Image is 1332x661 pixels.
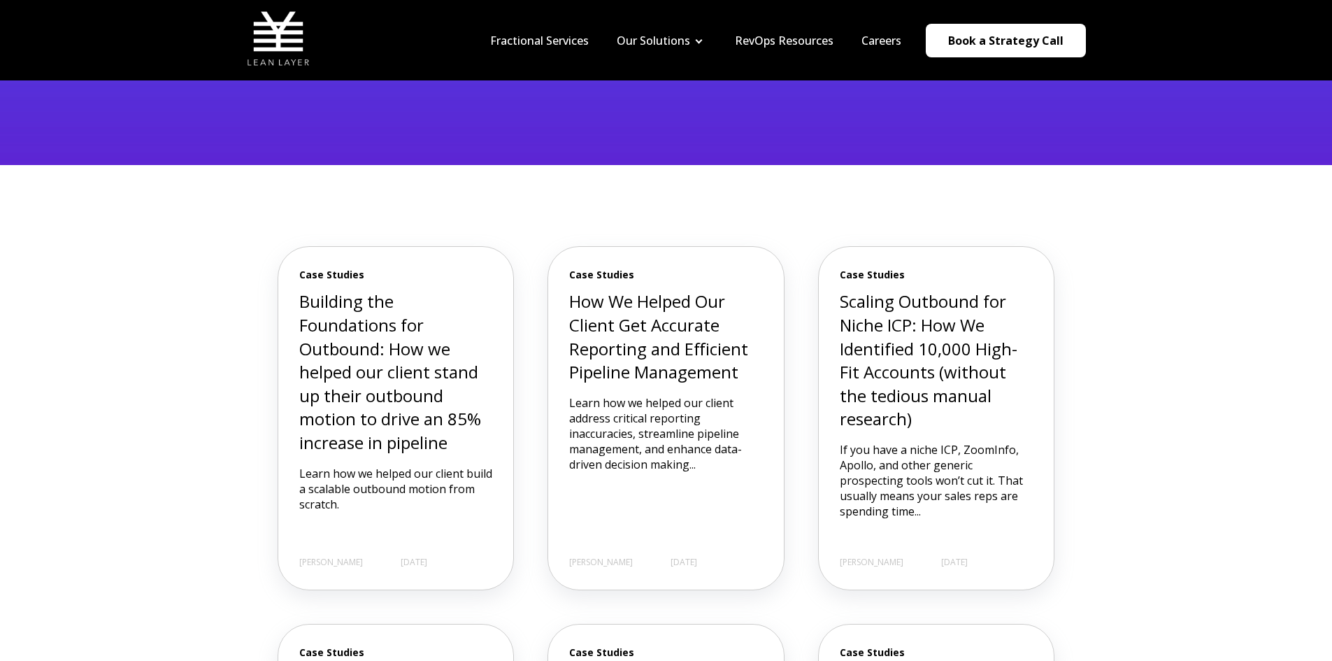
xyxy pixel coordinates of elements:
[476,33,915,48] div: Navigation Menu
[617,33,690,48] a: Our Solutions
[569,557,633,569] span: [PERSON_NAME]
[299,466,493,512] p: Learn how we helped our client build a scalable outbound motion from scratch.
[569,646,763,660] span: Case Studies
[569,395,763,472] p: Learn how we helped our client address critical reporting inaccuracies, streamline pipeline manag...
[840,646,1033,660] span: Case Studies
[861,33,901,48] a: Careers
[840,268,1033,282] span: Case Studies
[840,290,1017,430] a: Scaling Outbound for Niche ICP: How We Identified 10,000 High-Fit Accounts (without the tedious m...
[735,33,833,48] a: RevOps Resources
[840,442,1033,519] p: If you have a niche ICP, ZoomInfo, Apollo, and other generic prospecting tools won’t cut it. That...
[840,557,903,569] span: [PERSON_NAME]
[941,557,968,569] span: [DATE]
[569,290,748,383] a: How We Helped Our Client Get Accurate Reporting and Efficient Pipeline Management
[299,268,493,282] span: Case Studies
[926,24,1086,57] a: Book a Strategy Call
[401,557,427,569] span: [DATE]
[569,268,763,282] span: Case Studies
[299,646,493,660] span: Case Studies
[490,33,589,48] a: Fractional Services
[299,557,363,569] span: [PERSON_NAME]
[299,290,481,454] a: Building the Foundations for Outbound: How we helped our client stand up their outbound motion to...
[671,557,697,569] span: [DATE]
